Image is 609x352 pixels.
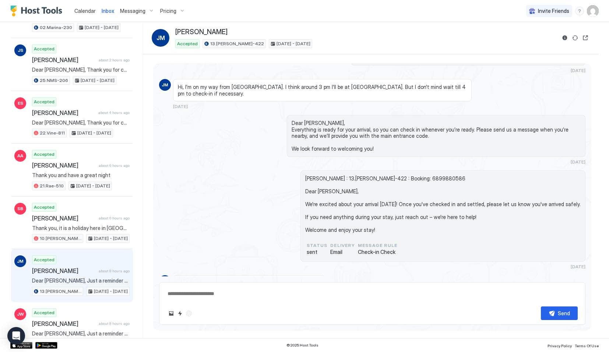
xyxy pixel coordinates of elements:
[94,235,128,242] span: [DATE] - [DATE]
[210,40,264,47] span: 13.[PERSON_NAME]-422
[94,288,128,295] span: [DATE] - [DATE]
[32,330,130,337] span: Dear [PERSON_NAME], Just a reminder that your check-out is [DATE] before 11 am. Check-out instruc...
[548,344,572,348] span: Privacy Policy
[292,120,581,152] span: Dear [PERSON_NAME], Everything is ready for your arrival, so you can check in whenever you’re rea...
[548,341,572,349] a: Privacy Policy
[34,204,54,211] span: Accepted
[560,33,569,42] button: Reservation information
[74,7,96,15] a: Calendar
[575,341,599,349] a: Terms Of Use
[99,216,130,220] span: about 6 hours ago
[99,321,130,326] span: about 8 hours ago
[162,82,168,88] span: JM
[17,152,23,159] span: AA
[32,277,130,284] span: Dear [PERSON_NAME], Just a reminder that your check-out is [DATE] before 11 am. Check-out instruc...
[74,8,96,14] span: Calendar
[99,58,130,62] span: about 2 hours ago
[538,8,569,14] span: Invite Friends
[17,311,24,317] span: JW
[34,256,54,263] span: Accepted
[18,100,23,107] span: ES
[32,119,130,126] span: Dear [PERSON_NAME], Thank you for choosing to stay at our apartment. 📅 I’d like to confirm your r...
[32,215,96,222] span: [PERSON_NAME]
[176,309,184,318] button: Quick reply
[85,24,119,31] span: [DATE] - [DATE]
[10,342,32,349] a: App Store
[7,327,25,345] div: Open Intercom Messenger
[32,267,96,274] span: [PERSON_NAME]
[18,47,23,54] span: JS
[575,7,584,15] div: menu
[571,159,585,165] span: [DATE]
[575,344,599,348] span: Terms Of Use
[571,68,585,73] span: [DATE]
[175,28,228,36] span: [PERSON_NAME]
[102,8,114,14] span: Inbox
[34,98,54,105] span: Accepted
[99,163,130,168] span: about 6 hours ago
[81,77,115,84] span: [DATE] - [DATE]
[156,33,165,42] span: JM
[358,249,397,255] span: Check-in Check
[99,269,130,273] span: about 8 hours ago
[120,8,145,14] span: Messaging
[587,5,599,17] div: User profile
[32,225,130,231] span: Thank you, it is a holiday here in [GEOGRAPHIC_DATA] [DATE] so we can finalise [DATE] :)
[177,40,198,47] span: Accepted
[307,242,327,249] span: status
[32,320,96,327] span: [PERSON_NAME]
[40,235,81,242] span: 10.[PERSON_NAME]-203
[98,110,130,115] span: about 4 hours ago
[571,33,580,42] button: Sync reservation
[17,205,23,212] span: SB
[541,306,578,320] button: Send
[286,343,318,348] span: © 2025 Host Tools
[305,175,581,233] span: [PERSON_NAME] : 13.[PERSON_NAME]-422 : Booking: 6899880586 Dear [PERSON_NAME], We're excited abou...
[34,309,54,316] span: Accepted
[32,67,130,73] span: Dear [PERSON_NAME], Thank you for choosing to stay at our apartment. 📅 I’d like to confirm your r...
[32,109,95,116] span: [PERSON_NAME]
[173,104,188,109] span: [DATE]
[358,242,397,249] span: Message Rule
[558,309,570,317] div: Send
[102,7,114,15] a: Inbox
[17,258,24,265] span: JM
[571,264,585,269] span: [DATE]
[167,309,176,318] button: Upload image
[34,46,54,52] span: Accepted
[330,242,355,249] span: Delivery
[581,33,590,42] button: Open reservation
[40,130,65,136] span: 22.Vine-811
[178,84,467,97] span: Hi, I'm on my way from [GEOGRAPHIC_DATA]. I think around 3 pm I'll be at [GEOGRAPHIC_DATA]. But I...
[32,162,96,169] span: [PERSON_NAME]
[35,342,57,349] a: Google Play Store
[34,151,54,158] span: Accepted
[330,249,355,255] span: Email
[40,288,81,295] span: 13.[PERSON_NAME]-422
[77,130,111,136] span: [DATE] - [DATE]
[307,249,327,255] span: sent
[277,40,310,47] span: [DATE] - [DATE]
[32,172,130,179] span: Thank you and have a great night
[10,6,66,17] a: Host Tools Logo
[160,8,176,14] span: Pricing
[40,77,68,84] span: 25.NMS-206
[76,183,110,189] span: [DATE] - [DATE]
[32,56,96,64] span: [PERSON_NAME]
[40,24,72,31] span: 02.Marina-230
[40,183,64,189] span: 21.Rae-510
